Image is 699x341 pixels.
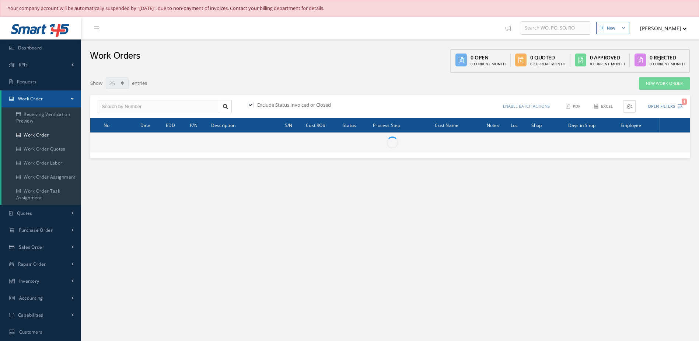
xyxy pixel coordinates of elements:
h2: Work Orders [90,51,140,62]
a: Work Order [1,90,81,107]
span: Capabilities [18,312,43,318]
span: Shop [531,121,542,128]
input: Search WO, PO, SO, RO [521,21,590,35]
div: 0 Current Month [530,61,565,67]
span: Cust Name [435,121,458,128]
span: Cust RO# [306,121,326,128]
span: Status [343,121,356,128]
a: New Work Order [639,77,690,90]
a: Receiving Verification Preview [1,107,81,128]
div: 0 Approved [590,54,625,61]
span: Sales Order [19,244,44,250]
label: Exclude Status Invoiced or Closed [255,101,331,108]
label: entries [132,77,147,87]
span: Loc [511,121,518,128]
span: 1 [682,99,687,105]
button: Excel [591,100,618,113]
a: Show Tips [501,17,521,39]
span: Work Order [18,96,43,102]
span: Accounting [19,295,43,301]
a: Work Order [1,128,81,142]
button: PDF [562,100,585,113]
a: Work Order Assignment [1,170,81,184]
div: Exclude Status Invoiced or Closed [246,101,390,110]
span: Notes [487,121,499,128]
input: Search by Number [98,100,219,113]
div: 0 Current Month [650,61,685,67]
span: Quotes [17,210,32,216]
button: Enable batch actions [496,100,557,113]
div: 0 Rejected [650,54,685,61]
span: S/N [285,121,293,128]
span: P/N [190,121,198,128]
span: KPIs [19,62,28,68]
span: Inventory [19,278,39,284]
a: Work Order Task Assignment [1,184,81,205]
span: Employee [621,121,642,128]
span: Process Step [373,121,400,128]
div: 0 Open [471,54,506,61]
div: 0 Current Month [471,61,506,67]
div: 0 Quoted [530,54,565,61]
span: Requests [17,79,36,85]
button: Open Filters1 [641,100,683,113]
span: Repair Order [18,261,46,267]
div: Your company account will be automatically suspended by "[DATE]", due to non-payment of invoices.... [8,5,691,12]
a: Work Order Quotes [1,142,81,156]
span: Date [140,121,151,128]
span: Customers [19,329,43,335]
span: Purchase Order [19,227,53,233]
label: Show [90,77,102,87]
a: Work Order Labor [1,156,81,170]
span: Dashboard [18,45,42,51]
span: No [104,121,109,128]
span: Days in Shop [568,121,595,128]
span: Description [211,121,235,128]
span: EDD [166,121,175,128]
button: New [596,22,629,35]
div: 0 Current Month [590,61,625,67]
div: New [607,25,615,31]
button: [PERSON_NAME] [633,21,687,35]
